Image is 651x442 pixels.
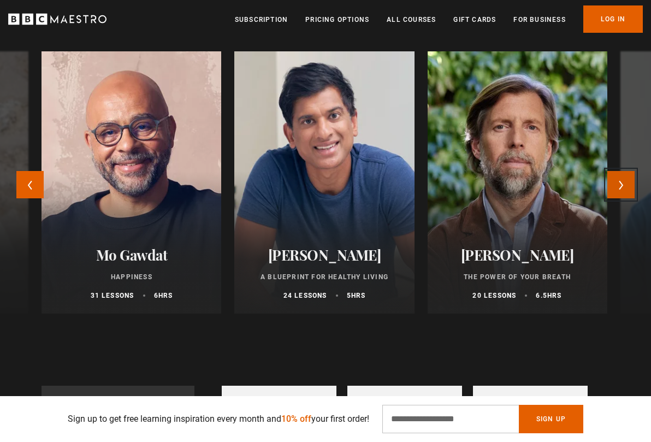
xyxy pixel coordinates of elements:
a: Pricing Options [305,14,369,25]
a: Mo Gawdat Happiness 31 lessons 6hrs [42,51,221,314]
svg: BBC Maestro [8,11,106,27]
h2: [PERSON_NAME] [247,246,401,263]
a: All Courses [387,14,436,25]
p: The Power of Your Breath [441,272,594,282]
p: 31 lessons [91,291,134,300]
a: [PERSON_NAME] The Power of Your Breath 20 lessons 6.5hrs [428,51,607,314]
h2: Mo Gawdat [55,246,208,263]
p: 6 [154,291,173,300]
p: 24 lessons [283,291,327,300]
a: For business [513,14,565,25]
abbr: hrs [351,292,366,299]
abbr: hrs [547,292,562,299]
a: Gift Cards [453,14,496,25]
h2: [PERSON_NAME] [441,246,594,263]
abbr: hrs [158,292,173,299]
p: A Blueprint for Healthy Living [247,272,401,282]
a: [PERSON_NAME] A Blueprint for Healthy Living 24 lessons 5hrs [234,51,414,314]
button: Sign Up [519,405,583,433]
p: Sign up to get free learning inspiration every month and your first order! [68,412,369,426]
a: Subscription [235,14,288,25]
a: Log In [583,5,643,33]
p: 5 [347,291,366,300]
nav: Primary [235,5,643,33]
p: 6.5 [536,291,561,300]
p: 20 lessons [472,291,516,300]
p: Happiness [55,272,208,282]
span: 10% off [281,414,311,424]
